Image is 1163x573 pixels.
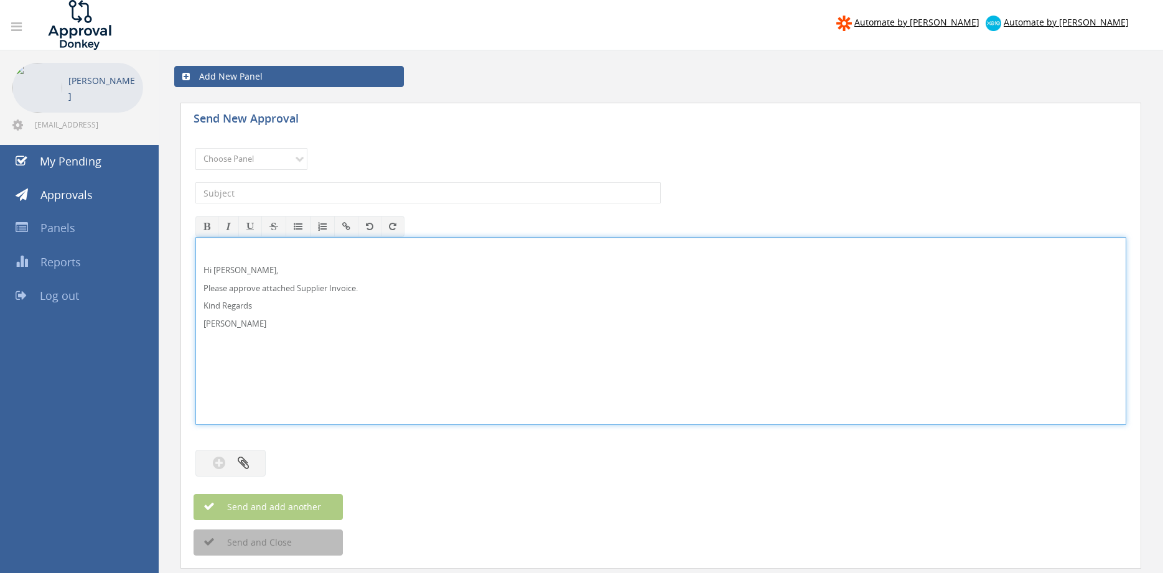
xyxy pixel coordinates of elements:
span: My Pending [40,154,101,169]
p: [PERSON_NAME] [68,73,137,104]
span: Send and add another [200,501,321,513]
button: Send and Close [194,529,343,556]
span: Log out [40,288,79,303]
span: Panels [40,220,75,235]
img: zapier-logomark.png [836,16,852,31]
button: Insert / edit link [334,216,358,237]
input: Subject [195,182,661,203]
span: Reports [40,254,81,269]
h5: Send New Approval [194,113,411,128]
p: Hi [PERSON_NAME], [203,264,1118,276]
button: Strikethrough [261,216,286,237]
p: Kind Regards [203,300,1118,312]
p: [PERSON_NAME] [203,318,1118,330]
a: Add New Panel [174,66,404,87]
button: Ordered List [310,216,335,237]
img: xero-logo.png [986,16,1001,31]
button: Send and add another [194,494,343,520]
p: Please approve attached Supplier Invoice. [203,282,1118,294]
span: Automate by [PERSON_NAME] [854,16,979,28]
button: Unordered List [286,216,311,237]
button: Undo [358,216,381,237]
button: Underline [238,216,262,237]
span: Approvals [40,187,93,202]
button: Bold [195,216,218,237]
button: Italic [218,216,239,237]
button: Redo [381,216,404,237]
span: [EMAIL_ADDRESS][DOMAIN_NAME] [35,119,141,129]
span: Automate by [PERSON_NAME] [1004,16,1129,28]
